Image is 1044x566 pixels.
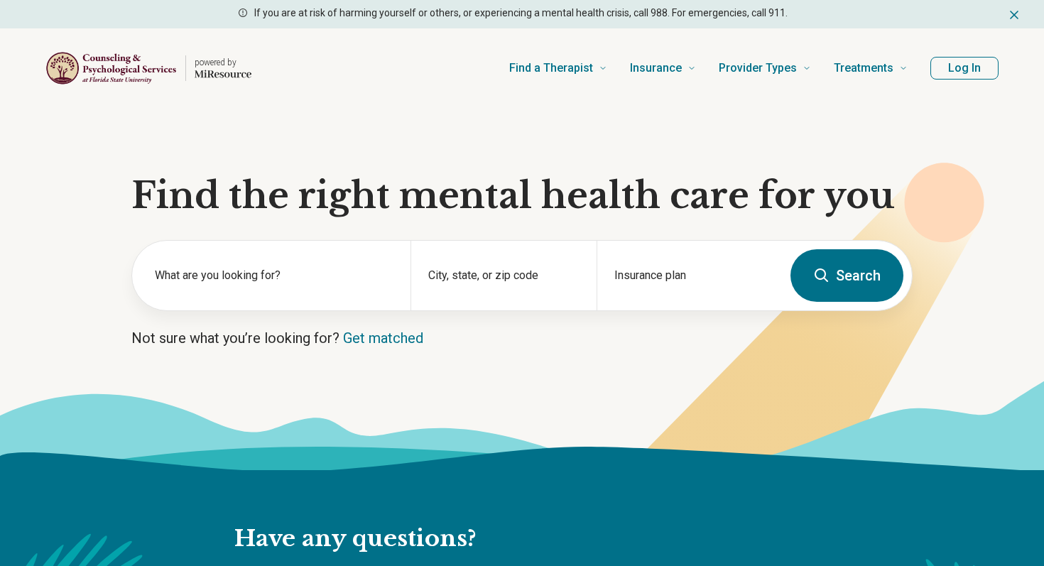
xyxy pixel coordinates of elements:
[155,267,393,284] label: What are you looking for?
[790,249,903,302] button: Search
[509,58,593,78] span: Find a Therapist
[834,40,908,97] a: Treatments
[131,175,913,217] h1: Find the right mental health care for you
[254,6,788,21] p: If you are at risk of harming yourself or others, or experiencing a mental health crisis, call 98...
[195,57,251,68] p: powered by
[719,40,811,97] a: Provider Types
[131,328,913,348] p: Not sure what you’re looking for?
[343,330,423,347] a: Get matched
[45,45,251,91] a: Home page
[630,40,696,97] a: Insurance
[834,58,893,78] span: Treatments
[719,58,797,78] span: Provider Types
[234,524,776,554] h2: Have any questions?
[509,40,607,97] a: Find a Therapist
[630,58,682,78] span: Insurance
[1007,6,1021,23] button: Dismiss
[930,57,999,80] button: Log In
